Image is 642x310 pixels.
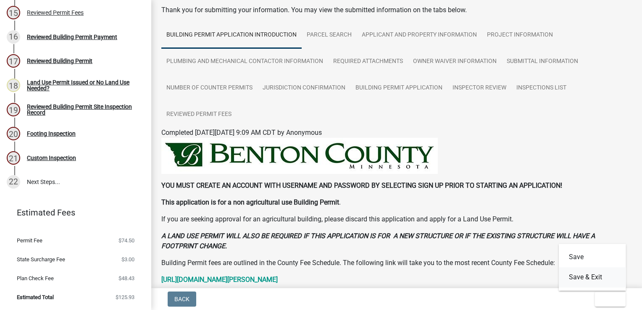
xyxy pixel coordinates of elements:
span: Completed [DATE][DATE] 9:09 AM CDT by Anonymous [161,129,322,137]
a: Inspections List [511,75,571,102]
div: 15 [7,6,20,19]
button: Back [168,292,196,307]
a: Parcel search [302,22,357,49]
span: Permit Fee [17,238,42,243]
a: Project Information [482,22,558,49]
div: Land Use Permit Issued or No Land Use Needed? [27,79,138,91]
div: Footing Inspection [27,131,76,137]
div: Reviewed Permit Fees [27,10,84,16]
a: Estimated Fees [7,204,138,221]
div: Custom Inspection [27,155,76,161]
a: Jurisdiction Confirmation [258,75,350,102]
a: Building Permit Application [350,75,447,102]
div: Reviewed Building Permit Payment [27,34,117,40]
a: Building Permit Application Introduction [161,22,302,49]
div: 18 [7,79,20,92]
div: Thank you for submitting your information. You may view the submitted information on the tabs below. [161,5,632,15]
div: Reviewed Building Permit [27,58,92,64]
div: 20 [7,127,20,140]
p: If you are seeking approval for an agricultural building, please discard this application and app... [161,214,632,224]
img: BENTON_HEADER_184150ff-1924-48f9-adeb-d4c31246c7fa.jpeg [161,138,438,174]
span: $74.50 [118,238,134,243]
a: Inspector Review [447,75,511,102]
span: Exit [602,296,614,302]
div: 19 [7,103,20,116]
div: Reviewed Building Permit Site Inspection Record [27,104,138,116]
p: . [161,197,632,208]
button: Save [559,247,626,267]
button: Exit [595,292,626,307]
p: Building Permit fees are outlined in the County Fee Schedule. The following link will take you to... [161,258,632,268]
a: Required Attachments [328,48,408,75]
div: 21 [7,151,20,165]
div: 17 [7,54,20,68]
span: Plan Check Fee [17,276,54,281]
div: 16 [7,30,20,44]
a: Owner Waiver Information [408,48,502,75]
a: Plumbing and Mechanical Contactor Information [161,48,328,75]
strong: This application is for a non agricultural use Building Permit [161,198,339,206]
span: $125.93 [116,294,134,300]
a: Applicant and Property Information [357,22,482,49]
strong: YOU MUST CREATE AN ACCOUNT WITH USERNAME AND PASSWORD BY SELECTING SIGN UP PRIOR TO STARTING AN A... [161,181,562,189]
span: Back [174,296,189,302]
span: Estimated Total [17,294,54,300]
button: Save & Exit [559,267,626,287]
strong: A LAND USE PERMIT WILL ALSO BE REQUIRED IF THIS APPLICATION IS FOR A NEW STRUCTURE OR IF THE EXIS... [161,232,595,250]
a: [URL][DOMAIN_NAME][PERSON_NAME] [161,276,278,284]
span: $3.00 [121,257,134,262]
span: $48.43 [118,276,134,281]
span: State Surcharge Fee [17,257,65,262]
a: Number of Counter Permits [161,75,258,102]
a: Reviewed Permit Fees [161,101,237,128]
div: 22 [7,175,20,189]
a: Submittal Information [502,48,583,75]
div: Exit [559,244,626,291]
